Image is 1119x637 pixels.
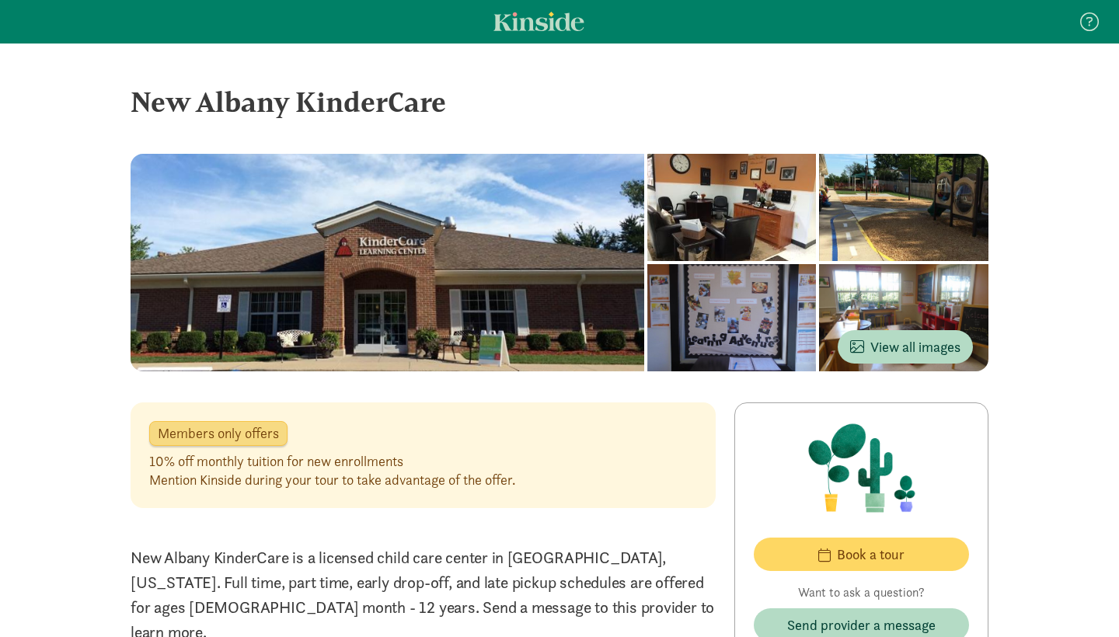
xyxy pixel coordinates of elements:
[850,336,960,357] span: View all images
[131,81,988,123] div: New Albany KinderCare
[149,452,515,471] div: 10% off monthly tuition for new enrollments
[754,583,969,602] p: Want to ask a question?
[787,614,936,635] span: Send provider a message
[493,12,584,31] a: Kinside
[158,426,279,440] span: Members only offers
[837,544,905,565] span: Book a tour
[149,471,515,489] div: Mention Kinside during your tour to take advantage of the offer.
[754,538,969,571] button: Book a tour
[838,330,973,364] button: View all images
